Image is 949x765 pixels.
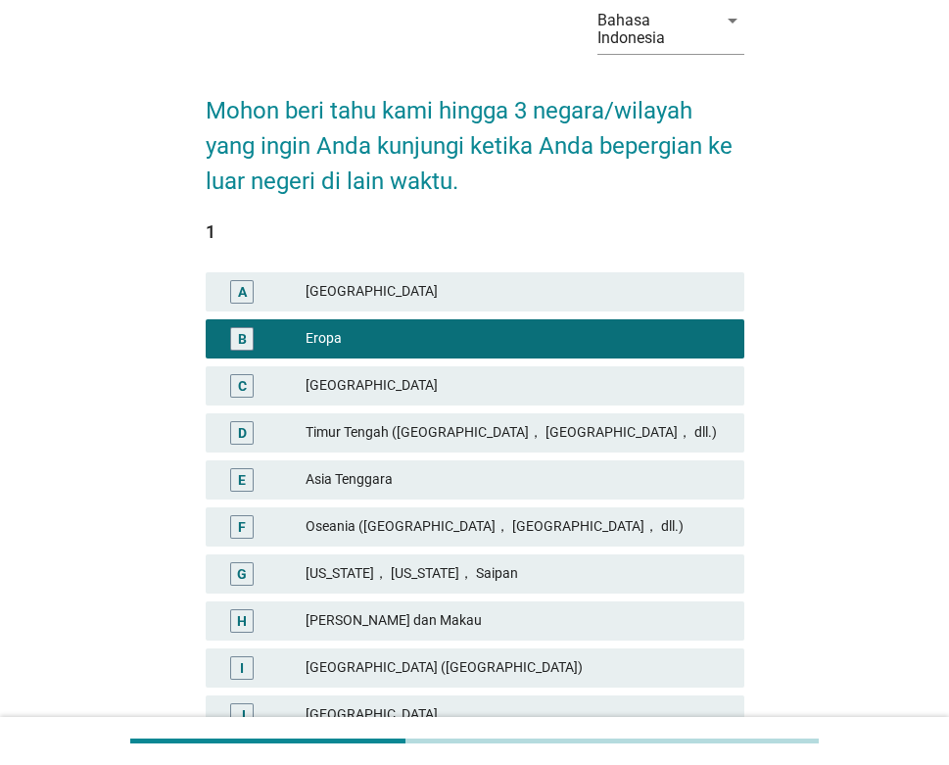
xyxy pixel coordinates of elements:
div: [GEOGRAPHIC_DATA] [306,703,729,727]
div: E [238,469,246,490]
div: J [238,704,246,725]
div: B [238,328,247,349]
div: Asia Tenggara [306,468,729,492]
div: [PERSON_NAME] dan Makau [306,609,729,633]
div: G [237,563,247,584]
div: Oseania ([GEOGRAPHIC_DATA]， [GEOGRAPHIC_DATA]， dll.) [306,515,729,539]
h2: Mohon beri tahu kami hingga 3 negara/wilayah yang ingin Anda kunjungi ketika Anda bepergian ke lu... [206,73,744,199]
div: [GEOGRAPHIC_DATA] [306,280,729,304]
div: Eropa [306,327,729,351]
div: [GEOGRAPHIC_DATA] [306,374,729,398]
div: A [238,281,247,302]
div: Bahasa Indonesia [597,12,705,47]
div: [GEOGRAPHIC_DATA] ([GEOGRAPHIC_DATA]) [306,656,729,680]
div: H [237,610,247,631]
div: 1 [206,218,744,245]
div: F [238,516,246,537]
div: [US_STATE]， [US_STATE]， Saipan [306,562,729,586]
div: I [240,657,244,678]
div: Timur Tengah ([GEOGRAPHIC_DATA]， [GEOGRAPHIC_DATA]， dll.) [306,421,729,445]
i: arrow_drop_down [721,9,744,32]
div: C [238,375,247,396]
div: D [238,422,247,443]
